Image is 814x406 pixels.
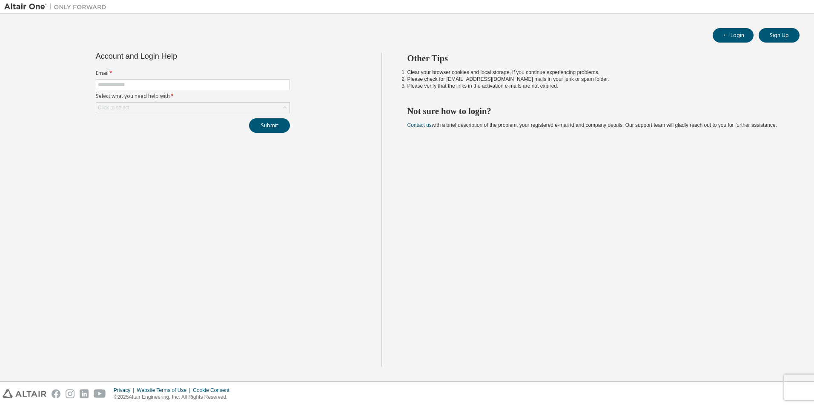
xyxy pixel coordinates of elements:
img: instagram.svg [66,389,75,398]
div: Click to select [98,104,129,111]
label: Email [96,70,290,77]
img: altair_logo.svg [3,389,46,398]
img: linkedin.svg [80,389,89,398]
span: with a brief description of the problem, your registered e-mail id and company details. Our suppo... [407,122,777,128]
p: © 2025 Altair Engineering, Inc. All Rights Reserved. [114,394,235,401]
div: Click to select [96,103,289,113]
div: Privacy [114,387,137,394]
button: Login [713,28,754,43]
li: Please verify that the links in the activation e-mails are not expired. [407,83,785,89]
h2: Other Tips [407,53,785,64]
label: Select what you need help with [96,93,290,100]
h2: Not sure how to login? [407,106,785,117]
a: Contact us [407,122,432,128]
div: Account and Login Help [96,53,251,60]
img: Altair One [4,3,111,11]
img: facebook.svg [52,389,60,398]
div: Cookie Consent [193,387,234,394]
button: Submit [249,118,290,133]
img: youtube.svg [94,389,106,398]
li: Clear your browser cookies and local storage, if you continue experiencing problems. [407,69,785,76]
li: Please check for [EMAIL_ADDRESS][DOMAIN_NAME] mails in your junk or spam folder. [407,76,785,83]
div: Website Terms of Use [137,387,193,394]
button: Sign Up [759,28,800,43]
